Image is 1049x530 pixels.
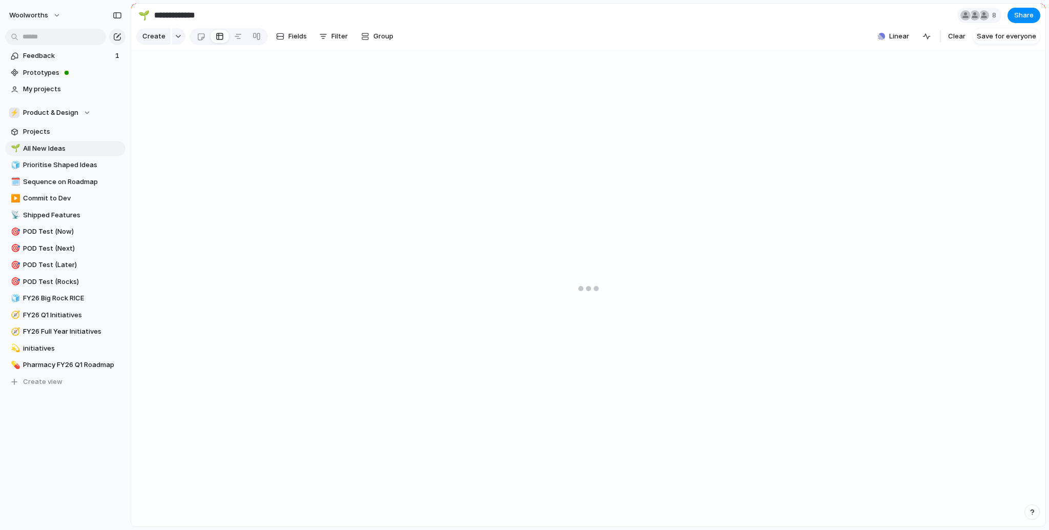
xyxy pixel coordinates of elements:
span: FY26 Big Rock RICE [23,293,122,303]
span: POD Test (Next) [23,243,122,254]
a: 💫initiatives [5,341,125,356]
span: 8 [992,10,999,21]
div: ▶️ [11,193,18,205]
div: 🎯 [11,226,18,238]
a: 📡Shipped Features [5,208,125,223]
div: 🧭FY26 Q1 Initiatives [5,308,125,323]
button: 💫 [9,343,19,354]
div: 🧊 [11,293,18,304]
span: Create view [23,377,62,387]
span: Fields [288,31,307,42]
span: POD Test (Now) [23,227,122,237]
a: Projects [5,124,125,139]
a: 🌱All New Ideas [5,141,125,156]
a: 🧭FY26 Full Year Initiatives [5,324,125,339]
span: My projects [23,84,122,94]
div: 🌱 [11,142,18,154]
a: My projects [5,81,125,97]
a: 🎯POD Test (Rocks) [5,274,125,290]
a: 🎯POD Test (Next) [5,241,125,256]
span: Feedback [23,51,112,61]
span: POD Test (Rocks) [23,277,122,287]
button: 🧭 [9,310,19,320]
button: ⚡Product & Design [5,105,125,120]
button: 🌱 [136,7,152,24]
button: 🎯 [9,243,19,254]
span: Prioritise Shaped Ideas [23,160,122,170]
span: Linear [889,31,909,42]
button: Save for everyone [973,28,1040,45]
span: Create [142,31,165,42]
span: Group [373,31,393,42]
span: 1 [115,51,121,61]
button: 🌱 [9,144,19,154]
div: 💊 [11,359,18,371]
button: 🎯 [9,260,19,270]
span: FY26 Q1 Initiatives [23,310,122,320]
button: 🗓️ [9,177,19,187]
button: Fields [272,28,311,45]
span: Commit to Dev [23,193,122,203]
button: 🎯 [9,227,19,237]
button: 🎯 [9,277,19,287]
span: woolworths [9,10,48,21]
button: ▶️ [9,193,19,203]
button: 🧭 [9,327,19,337]
span: initiatives [23,343,122,354]
span: Save for everyone [977,31,1036,42]
button: 🧊 [9,160,19,170]
span: Clear [948,31,966,42]
a: ▶️Commit to Dev [5,191,125,206]
span: POD Test (Later) [23,260,122,270]
a: 🧊Prioritise Shaped Ideas [5,157,125,173]
button: Create view [5,374,125,390]
button: Filter [315,28,352,45]
a: 💊Pharmacy FY26 Q1 Roadmap [5,357,125,373]
span: Product & Design [23,108,78,118]
a: 🧊FY26 Big Rock RICE [5,291,125,306]
span: Share [1014,10,1034,21]
button: Linear [874,29,913,44]
button: 💊 [9,360,19,370]
div: 💫 [11,342,18,354]
div: ⚡ [9,108,19,118]
div: 🎯 [11,259,18,271]
div: 🧭 [11,326,18,338]
button: Clear [944,28,970,45]
a: Feedback1 [5,48,125,64]
div: 🌱 [138,8,150,22]
button: Share [1008,8,1040,23]
span: Filter [331,31,348,42]
span: Shipped Features [23,210,122,220]
div: 🗓️ [11,176,18,188]
a: 🗓️Sequence on Roadmap [5,174,125,190]
a: Prototypes [5,65,125,80]
button: Group [356,28,398,45]
span: Pharmacy FY26 Q1 Roadmap [23,360,122,370]
span: Projects [23,127,122,137]
span: All New Ideas [23,144,122,154]
div: 🧊 [11,159,18,171]
a: 🎯POD Test (Later) [5,257,125,273]
div: 🎯 [11,242,18,254]
button: Create [136,28,171,45]
button: 🧊 [9,293,19,303]
span: FY26 Full Year Initiatives [23,327,122,337]
a: 🎯POD Test (Now) [5,224,125,239]
span: Prototypes [23,68,122,78]
button: 📡 [9,210,19,220]
button: woolworths [5,7,66,24]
